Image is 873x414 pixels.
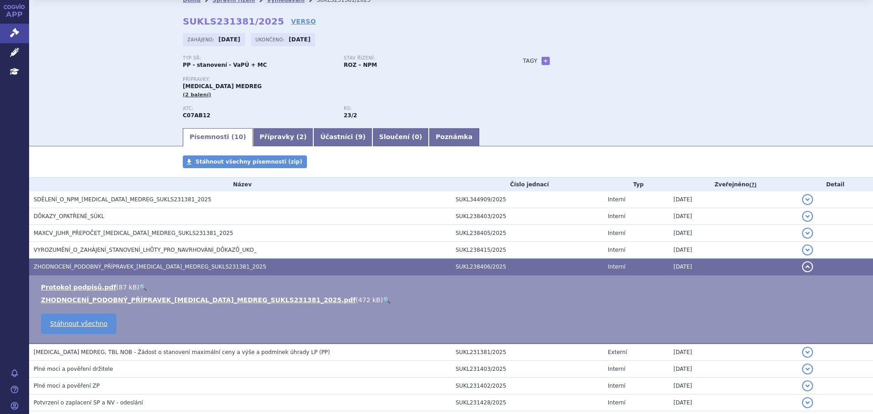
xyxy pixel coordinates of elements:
[749,182,757,188] abbr: (?)
[542,57,550,65] a: +
[41,283,864,292] li: ( )
[344,55,496,61] p: Stav řízení:
[313,128,372,146] a: Účastníci (9)
[183,92,211,98] span: (2 balení)
[41,296,356,304] a: ZHODNOCENÍ_PODOBNÝ_PŘÍPRAVEK_[MEDICAL_DATA]_MEDREG_SUKLS231381_2025.pdf
[451,191,603,208] td: SUKL344909/2025
[289,36,311,43] strong: [DATE]
[344,62,377,68] strong: ROZ – NPM
[802,261,813,272] button: detail
[139,284,147,291] a: 🔍
[34,247,256,253] span: VYROZUMĚNÍ_O_ZAHÁJENÍ_STANOVENÍ_LHŮTY_PRO_NAVRHOVÁNÍ_DŮKAZŮ_UKO_
[669,378,798,394] td: [DATE]
[41,284,116,291] a: Protokol podpisů.pdf
[608,349,627,355] span: Externí
[41,314,116,334] a: Stáhnout všechno
[119,284,137,291] span: 87 kB
[669,344,798,361] td: [DATE]
[523,55,537,66] h3: Tagy
[669,208,798,225] td: [DATE]
[669,361,798,378] td: [DATE]
[415,133,419,140] span: 0
[253,128,313,146] a: Přípravky (2)
[183,128,253,146] a: Písemnosti (10)
[802,397,813,408] button: detail
[669,225,798,242] td: [DATE]
[183,62,267,68] strong: PP - stanovení - VaPÚ + MC
[34,213,104,219] span: DŮKAZY_OPATŘENÉ_SÚKL
[451,259,603,275] td: SUKL238406/2025
[669,191,798,208] td: [DATE]
[802,364,813,374] button: detail
[183,83,262,90] span: [MEDICAL_DATA] MEDREG
[183,112,211,119] strong: NEBIVOLOL
[608,264,626,270] span: Interní
[802,211,813,222] button: detail
[358,133,363,140] span: 9
[383,296,391,304] a: 🔍
[344,106,496,111] p: RS:
[34,366,113,372] span: Plné moci a pověření držitele
[187,36,216,43] span: Zahájeno:
[219,36,241,43] strong: [DATE]
[608,247,626,253] span: Interní
[451,378,603,394] td: SUKL231402/2025
[183,155,307,168] a: Stáhnout všechny písemnosti (zip)
[183,55,335,61] p: Typ SŘ:
[196,159,302,165] span: Stáhnout všechny písemnosti (zip)
[344,112,357,119] strong: antihypertenziva, betablokátory kardioselektivní retardované a dlouhodobě působící, p.o.
[603,178,669,191] th: Typ
[608,213,626,219] span: Interní
[802,244,813,255] button: detail
[798,178,873,191] th: Detail
[451,394,603,411] td: SUKL231428/2025
[451,344,603,361] td: SUKL231381/2025
[451,178,603,191] th: Číslo jednací
[372,128,429,146] a: Sloučení (0)
[608,196,626,203] span: Interní
[608,383,626,389] span: Interní
[256,36,286,43] span: Ukončeno:
[358,296,381,304] span: 472 kB
[802,347,813,358] button: detail
[451,361,603,378] td: SUKL231403/2025
[34,349,330,355] span: NEBIVOLOL MEDREG, TBL NOB - Žádost o stanovení maximální ceny a výše a podmínek úhrady LP (PP)
[34,264,266,270] span: ZHODNOCENÍ_PODOBNÝ_PŘÍPRAVEK_NEBIVOLOL_MEDREG_SUKLS231381_2025
[669,259,798,275] td: [DATE]
[34,383,100,389] span: Plné moci a pověření ZP
[234,133,243,140] span: 10
[429,128,479,146] a: Poznámka
[608,230,626,236] span: Interní
[802,380,813,391] button: detail
[183,77,505,82] p: Přípravky:
[802,194,813,205] button: detail
[183,16,284,27] strong: SUKLS231381/2025
[451,225,603,242] td: SUKL238405/2025
[291,17,316,26] a: VERSO
[669,178,798,191] th: Zveřejněno
[608,366,626,372] span: Interní
[608,399,626,406] span: Interní
[34,230,233,236] span: MAXCV_JUHR_PŘEPOČET_NEBIVOLOL_MEDREG_SUKLS231381_2025
[41,295,864,304] li: ( )
[34,399,143,406] span: Potvrzení o zaplacení SP a NV - odeslání
[299,133,304,140] span: 2
[451,242,603,259] td: SUKL238415/2025
[183,106,335,111] p: ATC:
[29,178,451,191] th: Název
[669,242,798,259] td: [DATE]
[451,208,603,225] td: SUKL238403/2025
[802,228,813,239] button: detail
[34,196,211,203] span: SDĚLENÍ_O_NPM_NEBIVOLOL_MEDREG_SUKLS231381_2025
[669,394,798,411] td: [DATE]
